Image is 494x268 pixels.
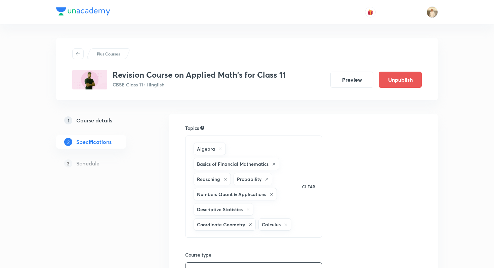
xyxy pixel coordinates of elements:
h6: Topics [185,124,199,131]
img: F2187342-7662-4E79-A63B-D6861EBA8657_plus.png [72,70,107,89]
p: 3 [64,159,72,167]
h3: Revision Course on Applied Math's for Class 11 [113,70,286,80]
h6: Calculus [262,221,281,228]
h6: Numbers Quant & Applications [197,191,266,198]
img: Company Logo [56,7,110,15]
h6: Algebra [197,145,215,152]
h5: Schedule [76,159,99,167]
button: Preview [330,72,373,88]
h5: Specifications [76,138,112,146]
button: avatar [365,7,376,17]
p: 2 [64,138,72,146]
p: Plus Courses [97,51,120,57]
img: avatar [367,9,373,15]
a: 1Course details [56,114,148,127]
p: CLEAR [302,184,315,190]
h6: Coordinate Geometry [197,221,245,228]
h6: Probability [237,176,261,183]
h6: Reasoning [197,176,220,183]
h6: Descriptive Statistics [197,206,243,213]
img: Chandrakant Deshmukh [426,6,438,18]
h6: Basics of Financial Mathematics [197,160,269,167]
a: Company Logo [56,7,110,17]
p: CBSE Class 11 • Hinglish [113,81,286,88]
h5: Course details [76,116,112,124]
p: 1 [64,116,72,124]
h6: Course type [185,251,322,258]
button: Unpublish [379,72,422,88]
div: Search for topics [200,125,204,131]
